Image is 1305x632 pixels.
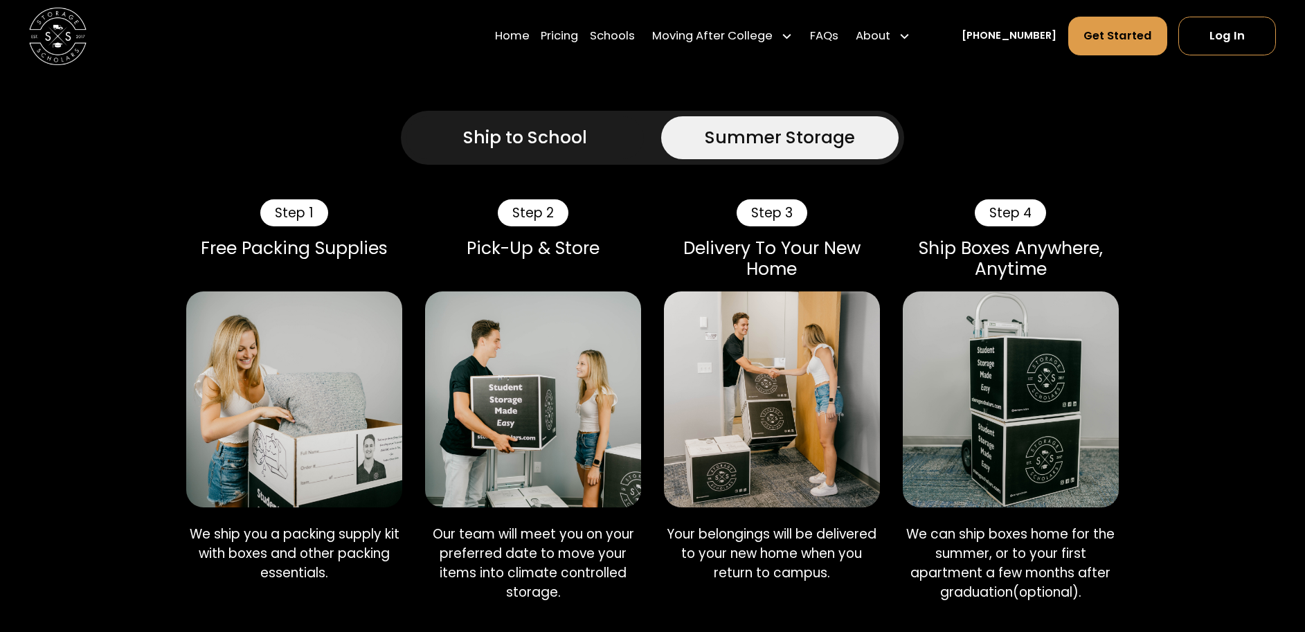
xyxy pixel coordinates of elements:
[1068,17,1167,55] a: Get Started
[646,16,798,56] div: Moving After College
[1178,17,1276,55] a: Log In
[849,16,916,56] div: About
[664,525,880,583] p: Your belongings will be delivered to your new home when you return to campus.
[903,238,1119,280] div: Ship Boxes Anywhere, Anytime
[664,291,880,507] img: Storage Scholars delivery.
[186,238,402,259] div: Free Packing Supplies
[903,291,1119,507] img: Shipping Storage Scholars boxes.
[652,27,773,44] div: Moving After College
[186,525,402,583] p: We ship you a packing supply kit with boxes and other packing essentials.
[186,291,402,507] img: Packing a Storage Scholars box.
[498,199,568,226] div: Step 2
[260,199,328,226] div: Step 1
[705,125,855,150] div: Summer Storage
[810,16,838,56] a: FAQs
[903,525,1119,602] p: We can ship boxes home for the summer, or to your first apartment a few months after graduation(o...
[590,16,635,56] a: Schools
[737,199,807,226] div: Step 3
[664,238,880,280] div: Delivery To Your New Home
[463,125,587,150] div: Ship to School
[425,238,641,259] div: Pick-Up & Store
[962,28,1056,44] a: [PHONE_NUMBER]
[495,16,530,56] a: Home
[975,199,1046,226] div: Step 4
[856,27,890,44] div: About
[29,7,87,64] img: Storage Scholars main logo
[425,525,641,602] p: Our team will meet you on your preferred date to move your items into climate controlled storage.
[541,16,578,56] a: Pricing
[425,291,641,507] img: Storage Scholars pick up.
